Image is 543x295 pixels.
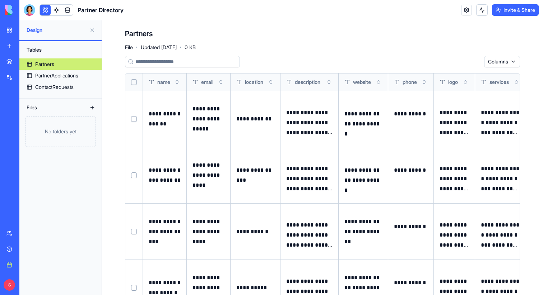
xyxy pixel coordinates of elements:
[19,58,102,70] a: Partners
[173,78,181,86] button: Toggle sort
[201,78,213,86] span: email
[325,78,333,86] button: Toggle sort
[131,229,137,234] button: Select row
[35,61,54,68] div: Partners
[267,78,274,86] button: Toggle sort
[448,78,458,86] span: logo
[462,78,469,86] button: Toggle sort
[492,4,539,16] button: Invite & Share
[78,6,124,14] span: Partner Directory
[19,81,102,93] a: ContactRequests
[353,78,371,86] span: website
[23,44,98,56] div: Tables
[25,116,96,147] div: No folders yet
[19,116,102,147] a: No folders yet
[4,279,15,291] span: S
[35,84,74,91] div: ContactRequests
[131,79,137,85] button: Select all
[295,78,320,86] span: description
[217,78,224,86] button: Toggle sort
[157,78,170,86] span: name
[375,78,382,86] button: Toggle sort
[125,44,133,51] span: File
[23,102,80,113] div: Files
[403,78,417,86] span: phone
[185,44,196,51] span: 0 KB
[421,78,428,86] button: Toggle sort
[125,29,153,39] h4: Partners
[484,56,520,67] button: Columns
[19,70,102,81] a: PartnerApplications
[180,42,182,53] span: ·
[136,42,138,53] span: ·
[131,285,137,291] button: Select row
[131,116,137,122] button: Select row
[513,78,520,86] button: Toggle sort
[5,5,50,15] img: logo
[27,27,87,34] span: Design
[489,78,509,86] span: services
[141,44,177,51] span: Updated [DATE]
[131,172,137,178] button: Select row
[245,78,263,86] span: location
[35,72,78,79] div: PartnerApplications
